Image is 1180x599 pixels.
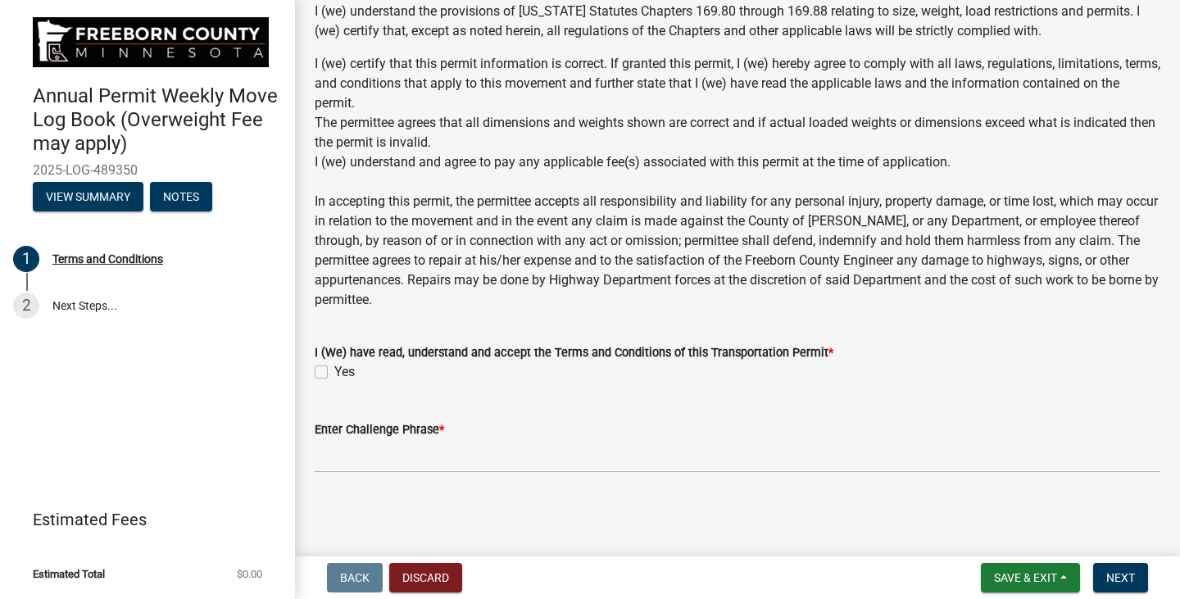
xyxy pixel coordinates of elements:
[13,293,39,319] div: 2
[33,84,282,155] h4: Annual Permit Weekly Move Log Book (Overweight Fee may apply)
[315,347,833,359] label: I (We) have read, understand and accept the Terms and Conditions of this Transportation Permit
[33,162,262,178] span: 2025-LOG-489350
[33,569,105,579] span: Estimated Total
[33,182,143,211] button: View Summary
[315,54,1160,310] p: I (we) certify that this permit information is correct. If granted this permit, I (we) hereby agr...
[237,569,262,579] span: $0.00
[389,563,462,592] button: Discard
[1093,563,1148,592] button: Next
[315,2,1160,41] p: I (we) understand the provisions of [US_STATE] Statutes Chapters 169.80 through 169.88 relating t...
[33,191,143,204] wm-modal-confirm: Summary
[340,571,370,584] span: Back
[315,424,444,436] label: Enter Challenge Phrase
[981,563,1080,592] button: Save & Exit
[13,246,39,272] div: 1
[150,182,212,211] button: Notes
[994,571,1057,584] span: Save & Exit
[52,253,163,265] div: Terms and Conditions
[334,362,355,382] label: Yes
[327,563,383,592] button: Back
[13,503,269,536] a: Estimated Fees
[1106,571,1135,584] span: Next
[33,17,269,67] img: Freeborn County, Minnesota
[150,191,212,204] wm-modal-confirm: Notes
